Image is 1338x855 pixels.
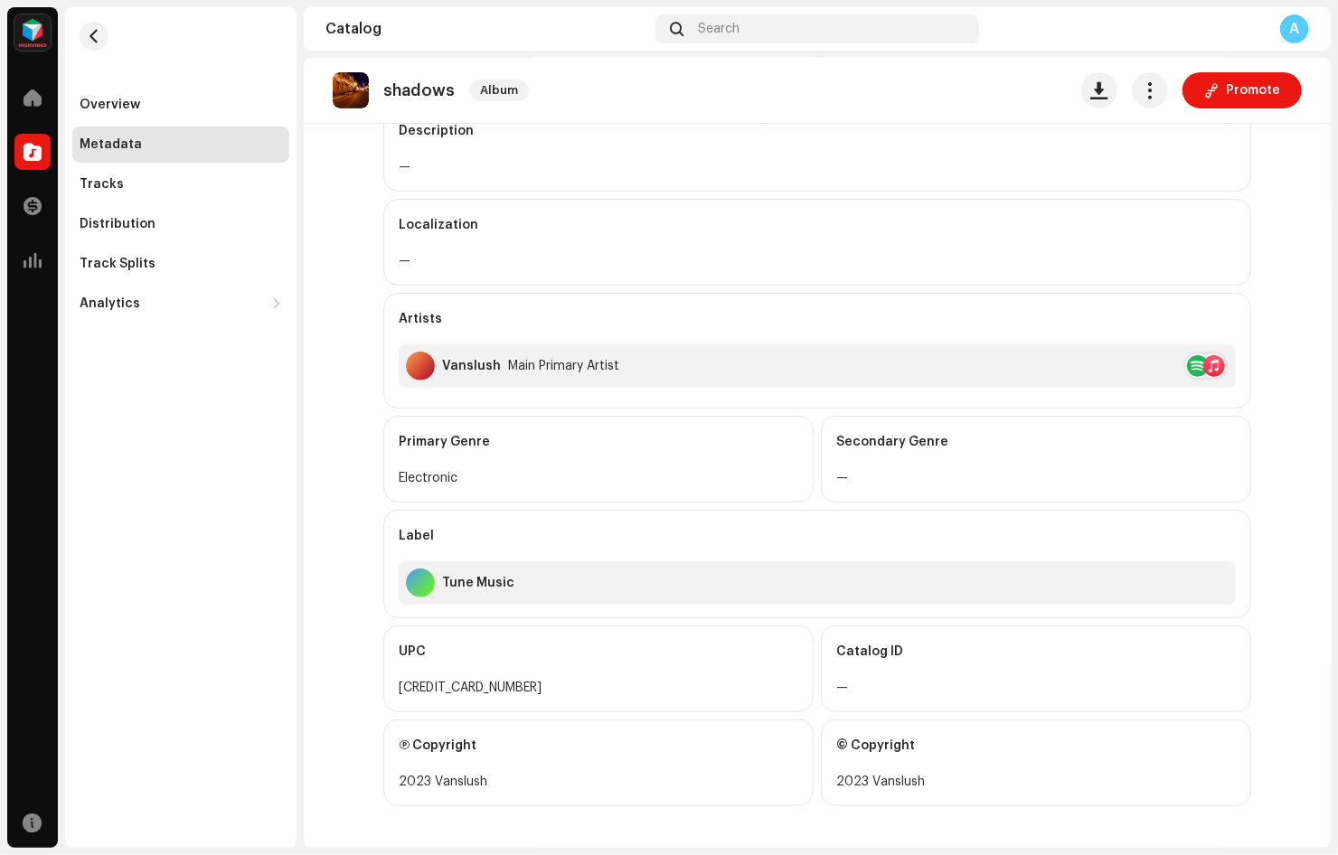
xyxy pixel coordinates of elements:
[698,22,740,36] span: Search
[836,677,1236,699] div: —
[72,87,289,123] re-m-nav-item: Overview
[399,156,1236,178] div: —
[836,720,1236,771] div: © Copyright
[399,200,1236,250] div: Localization
[80,137,142,152] div: Metadata
[325,22,648,36] div: Catalog
[1280,14,1309,43] div: A
[72,127,289,163] re-m-nav-item: Metadata
[508,359,619,373] div: Main Primary Artist
[383,81,455,100] p: shadows
[399,467,798,489] div: Electronic
[72,206,289,242] re-m-nav-item: Distribution
[72,286,289,322] re-m-nav-dropdown: Analytics
[333,72,369,108] img: 3744400e-4a33-4db9-9306-a91f0218929f
[836,417,1236,467] div: Secondary Genre
[399,511,1236,561] div: Label
[469,80,529,101] span: Album
[72,166,289,202] re-m-nav-item: Tracks
[399,294,1236,344] div: Artists
[836,771,1236,793] div: 2023 Vanslush
[442,359,501,373] div: Vanslush
[14,14,51,51] img: feab3aad-9b62-475c-8caf-26f15a9573ee
[836,626,1236,677] div: Catalog ID
[836,467,1236,489] div: —
[399,106,1236,156] div: Description
[80,217,155,231] div: Distribution
[72,246,289,282] re-m-nav-item: Track Splits
[80,98,140,112] div: Overview
[399,677,798,699] div: [CREDIT_CARD_NUMBER]
[399,720,798,771] div: Ⓟ Copyright
[399,771,798,793] div: 2023 Vanslush
[80,296,140,311] div: Analytics
[1183,72,1302,108] button: Promote
[80,257,155,271] div: Track Splits
[80,177,124,192] div: Tracks
[399,250,1236,272] div: —
[399,626,798,677] div: UPC
[1226,72,1280,108] span: Promote
[442,576,514,590] div: Tune Music
[399,417,798,467] div: Primary Genre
